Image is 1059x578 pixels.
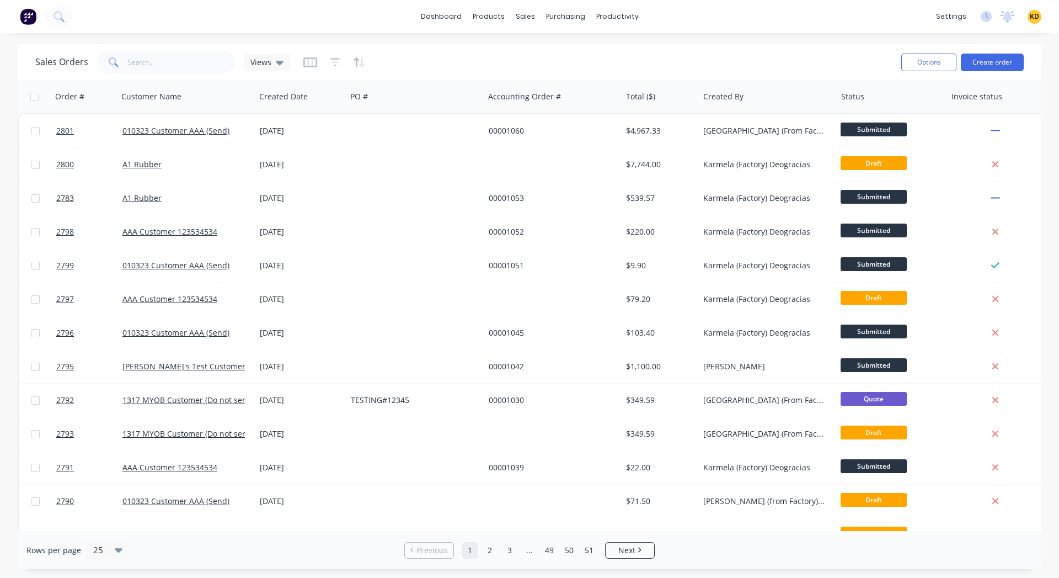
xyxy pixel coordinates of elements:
span: Draft [841,156,907,170]
input: Search... [128,51,236,73]
a: AAA Customer 123534534 [122,294,217,304]
a: Page 1 is your current page [462,542,478,559]
span: 2798 [56,226,74,237]
div: 00001042 [489,361,611,372]
div: $22.00 [626,462,691,473]
span: 2796 [56,327,74,338]
div: Karmela (Factory) Deogracias [703,327,826,338]
div: 00001039 [489,462,611,473]
div: [DATE] [260,125,342,136]
img: Factory [20,8,36,25]
div: sales [510,8,541,25]
span: 2793 [56,428,74,439]
div: $220.00 [626,226,691,237]
div: 00001053 [489,193,611,204]
span: Submitted [841,325,907,338]
div: [DATE] [260,327,342,338]
a: 2783 [56,182,122,215]
span: Submitted [841,224,907,237]
span: Quote [841,392,907,406]
div: $79.20 [626,294,691,305]
a: 010323 Customer AAA (Send) [122,260,229,271]
span: 2800 [56,159,74,170]
div: $1,100.00 [626,361,691,372]
span: Submitted [841,123,907,136]
a: 010323 Customer AAA (Send) [122,125,229,136]
a: 2796 [56,316,122,349]
div: $7,744.00 [626,159,691,170]
a: 2788 [56,518,122,552]
div: [DATE] [260,226,342,237]
button: Create order [961,54,1024,71]
span: Submitted [841,459,907,473]
div: productivity [591,8,644,25]
div: [DATE] [260,496,342,507]
div: [DATE] [260,193,342,204]
a: Page 51 [581,542,597,559]
div: [DATE] [260,159,342,170]
a: Page 2 [482,542,498,559]
div: Karmela (Factory) Deogracias [703,193,826,204]
span: Draft [841,493,907,507]
div: $103.40 [626,327,691,338]
div: $539.57 [626,193,691,204]
div: 00001051 [489,260,611,271]
div: Total ($) [626,91,655,102]
div: products [467,8,510,25]
a: 2792 [56,384,122,417]
span: KD [1030,12,1039,22]
div: $349.59 [626,428,691,439]
button: Options [901,54,956,71]
a: 1317 MYOB Customer (Do not send) [122,395,254,405]
span: Draft [841,291,907,305]
a: 2797 [56,283,122,316]
div: 00001045 [489,327,611,338]
a: 2795 [56,350,122,383]
a: 2800 [56,148,122,181]
div: Created Date [259,91,308,102]
div: [DATE] [260,260,342,271]
div: $71.50 [626,496,691,507]
a: Page 50 [561,542,577,559]
div: [DATE] [260,395,342,406]
span: 2797 [56,294,74,305]
div: Karmela (Factory) Deogracias [703,260,826,271]
a: 1317 MYOB Customer (Do not send) [122,428,254,439]
a: Next page [606,545,654,556]
div: Status [841,91,864,102]
div: [DATE] [260,361,342,372]
div: purchasing [541,8,591,25]
span: 2799 [56,260,74,271]
div: [GEOGRAPHIC_DATA] (From Factory) Loteria [703,125,826,136]
div: $349.59 [626,395,691,406]
span: Next [618,545,635,556]
h1: Sales Orders [35,57,88,67]
a: Jump forward [521,542,538,559]
div: [DATE] [260,428,342,439]
a: 2791 [56,451,122,484]
span: Submitted [841,257,907,271]
span: Previous [416,545,448,556]
div: [PERSON_NAME] (from Factory) [GEOGRAPHIC_DATA] [703,496,826,507]
div: [DATE] [260,294,342,305]
a: [PERSON_NAME]'s Test Customer [122,361,245,372]
a: Page 49 [541,542,558,559]
a: 2798 [56,215,122,248]
div: [GEOGRAPHIC_DATA] (From Factory) Loteria [703,395,826,406]
div: [DATE] [260,529,342,540]
div: Karmela (Factory) Deogracias [703,529,826,540]
span: 2791 [56,462,74,473]
a: 2801 [56,114,122,147]
span: 2790 [56,496,74,507]
div: TESTING#12345 [351,395,473,406]
a: 2790 [56,485,122,518]
div: Accounting Order # [488,91,561,102]
a: AAA Customer 123534534 [122,462,217,473]
div: Karmela (Factory) Deogracias [703,159,826,170]
a: A1 Rubber [122,159,162,169]
span: Submitted [841,190,907,204]
a: Page 3 [501,542,518,559]
div: $71.50 [626,529,691,540]
div: Invoice status [951,91,1002,102]
div: $9.90 [626,260,691,271]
